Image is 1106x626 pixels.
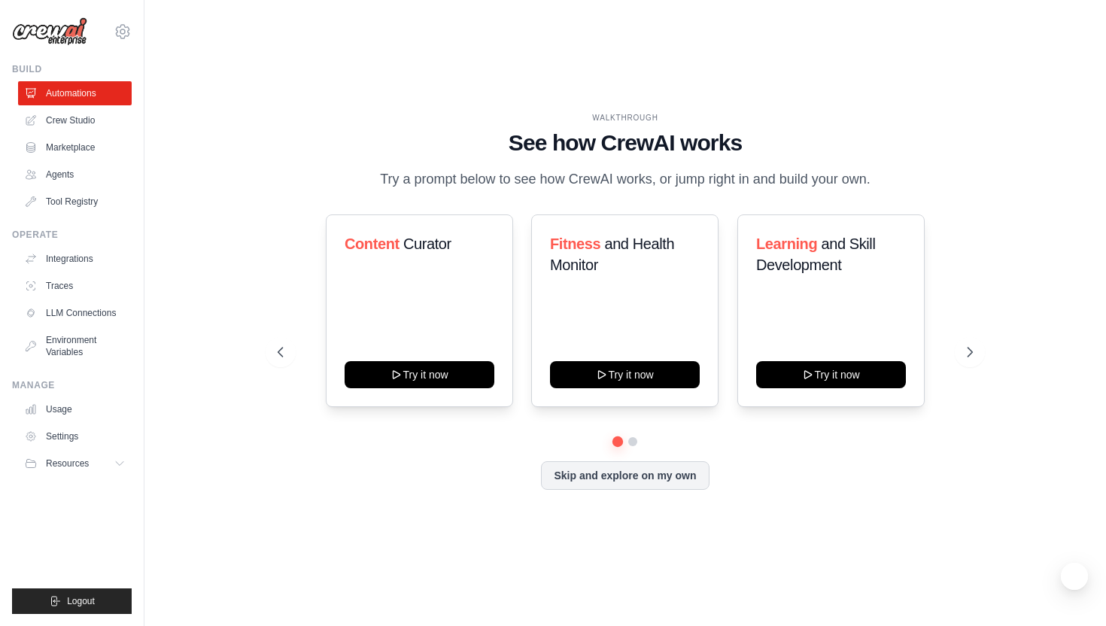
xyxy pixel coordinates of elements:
span: Curator [403,236,451,252]
a: LLM Connections [18,301,132,325]
div: WALKTHROUGH [278,112,972,123]
a: Marketplace [18,135,132,160]
a: Settings [18,424,132,448]
span: Resources [46,457,89,469]
div: Operate [12,229,132,241]
a: Traces [18,274,132,298]
a: Automations [18,81,132,105]
div: Manage [12,379,132,391]
span: Content [345,236,400,252]
span: Fitness [550,236,600,252]
a: Integrations [18,247,132,271]
span: Logout [67,595,95,607]
span: and Skill Development [756,236,875,273]
a: Tool Registry [18,190,132,214]
button: Try it now [345,361,494,388]
p: Try a prompt below to see how CrewAI works, or jump right in and build your own. [372,169,878,190]
button: Skip and explore on my own [541,461,709,490]
button: Logout [12,588,132,614]
a: Usage [18,397,132,421]
a: Environment Variables [18,328,132,364]
span: Learning [756,236,817,252]
a: Crew Studio [18,108,132,132]
h1: See how CrewAI works [278,129,972,156]
button: Try it now [550,361,700,388]
a: Agents [18,163,132,187]
div: Build [12,63,132,75]
button: Try it now [756,361,906,388]
img: Logo [12,17,87,46]
button: Resources [18,451,132,476]
span: and Health Monitor [550,236,674,273]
